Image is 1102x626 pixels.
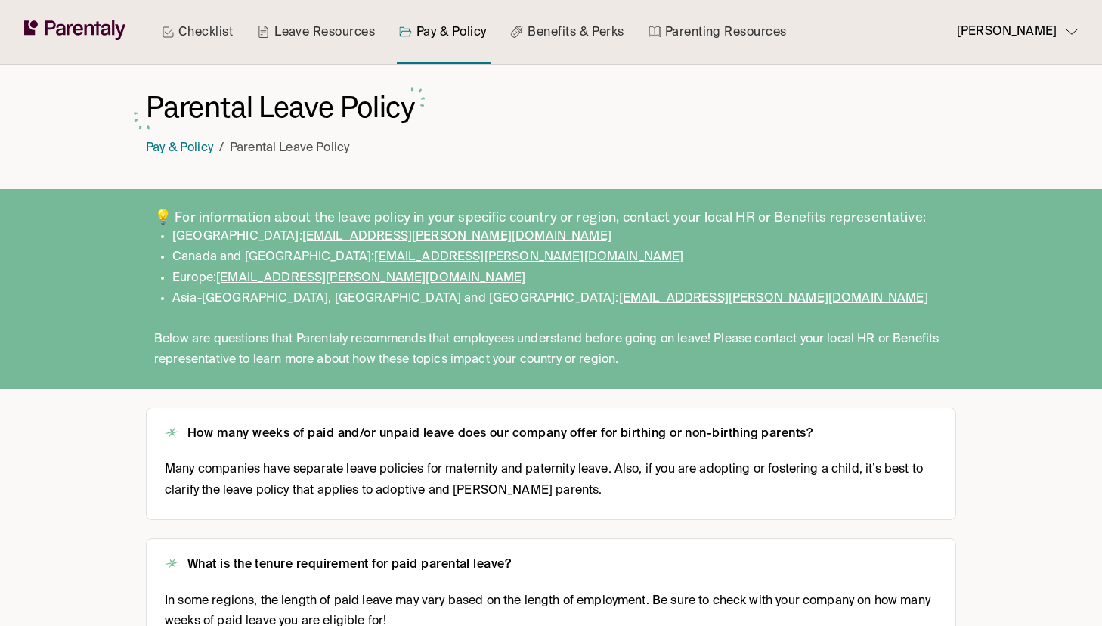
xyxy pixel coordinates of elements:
h2: How many weeks of paid and/or unpaid leave does our company offer for birthing or non-birthing pa... [187,426,813,442]
li: [GEOGRAPHIC_DATA]: [172,227,948,247]
li: Canada and [GEOGRAPHIC_DATA]: [172,247,948,268]
a: [EMAIL_ADDRESS][PERSON_NAME][DOMAIN_NAME] [374,251,683,263]
li: Europe: [172,268,948,289]
a: [EMAIL_ADDRESS][PERSON_NAME][DOMAIN_NAME] [619,293,928,305]
a: [EMAIL_ADDRESS][PERSON_NAME][DOMAIN_NAME] [302,231,611,243]
p: [PERSON_NAME] [957,22,1057,42]
a: [EMAIL_ADDRESS][PERSON_NAME][DOMAIN_NAME] [216,272,525,284]
span: Many companies have separate leave policies for maternity and paternity leave. Also, if you are a... [165,460,937,500]
h3: 💡 For information about the leave policy in your specific country or region, contact your local H... [154,206,948,227]
p: Parental Leave Policy [230,138,349,159]
h1: Parental Leave Policy [146,88,415,126]
p: Below are questions that Parentaly recommends that employees understand before going on leave! Pl... [154,330,948,370]
a: Pay & Policy [146,142,213,154]
li: / [219,138,224,159]
h2: What is the tenure requirement for paid parental leave? [187,557,511,573]
li: Asia-[GEOGRAPHIC_DATA], [GEOGRAPHIC_DATA] and [GEOGRAPHIC_DATA]: [172,289,948,309]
